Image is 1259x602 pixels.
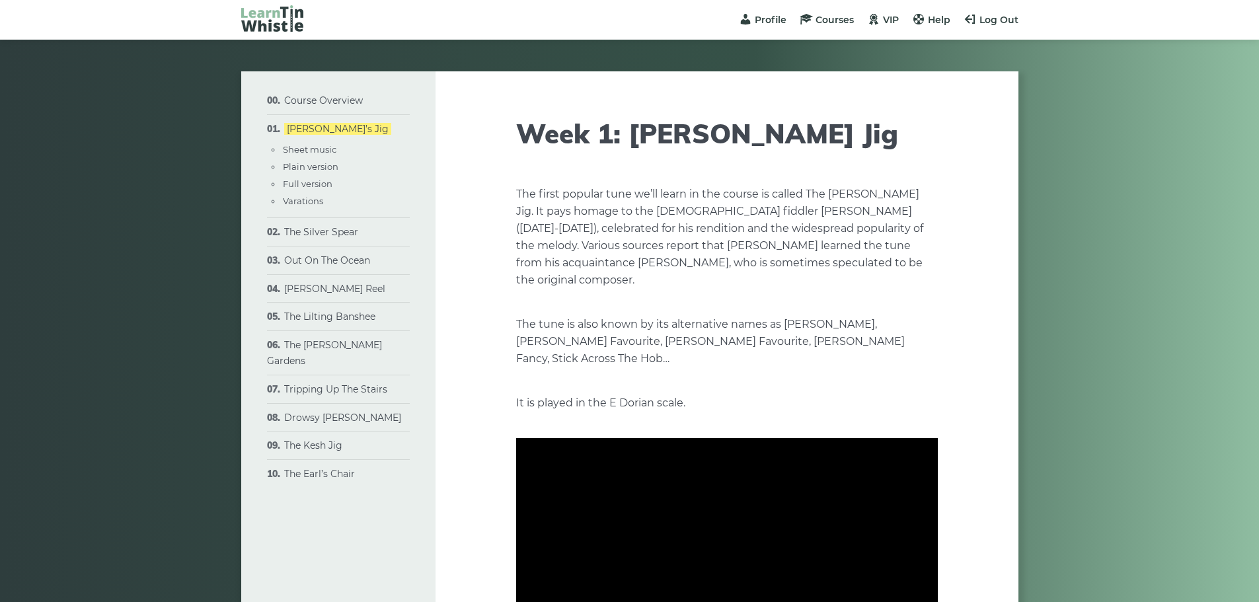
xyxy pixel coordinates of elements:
a: VIP [867,14,899,26]
a: Drowsy [PERSON_NAME] [284,412,401,424]
a: The [PERSON_NAME] Gardens [267,339,382,367]
a: The Kesh Jig [284,439,342,451]
a: The Earl’s Chair [284,468,355,480]
span: Profile [755,14,786,26]
a: Full version [283,178,332,189]
a: Varations [283,196,323,206]
a: Out On The Ocean [284,254,370,266]
a: Help [912,14,950,26]
a: Tripping Up The Stairs [284,383,387,395]
a: Sheet music [283,144,336,155]
span: Courses [816,14,854,26]
a: Course Overview [284,94,363,106]
p: The first popular tune we’ll learn in the course is called The [PERSON_NAME] Jig. It pays homage ... [516,186,938,289]
span: VIP [883,14,899,26]
h1: Week 1: [PERSON_NAME] Jig [516,118,938,149]
a: [PERSON_NAME] Reel [284,283,385,295]
span: Help [928,14,950,26]
a: [PERSON_NAME]’s Jig [284,123,391,135]
span: Log Out [979,14,1018,26]
p: The tune is also known by its alternative names as [PERSON_NAME], [PERSON_NAME] Favourite, [PERSO... [516,316,938,367]
a: Log Out [964,14,1018,26]
a: Plain version [283,161,338,172]
p: It is played in the E Dorian scale. [516,395,938,412]
a: The Silver Spear [284,226,358,238]
a: Courses [800,14,854,26]
a: The Lilting Banshee [284,311,375,322]
img: LearnTinWhistle.com [241,5,303,32]
a: Profile [739,14,786,26]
